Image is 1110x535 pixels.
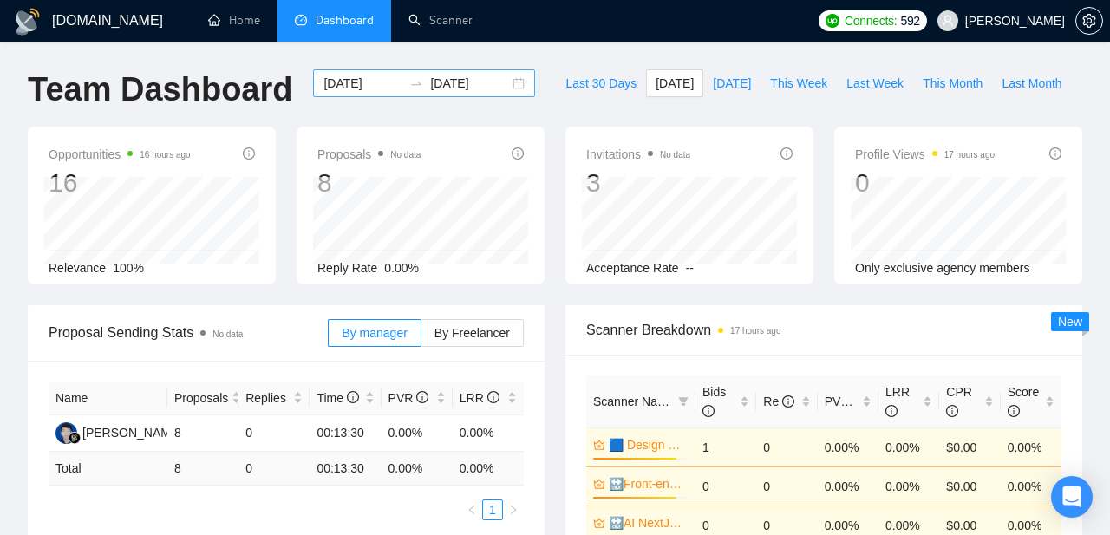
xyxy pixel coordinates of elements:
[702,385,726,418] span: Bids
[14,8,42,36] img: logo
[885,405,898,417] span: info-circle
[49,166,191,199] div: 16
[846,74,904,93] span: Last Week
[646,69,703,97] button: [DATE]
[310,452,381,486] td: 00:13:30
[461,499,482,520] li: Previous Page
[1001,466,1061,506] td: 0.00%
[713,74,751,93] span: [DATE]
[295,14,307,26] span: dashboard
[761,69,837,97] button: This Week
[238,382,310,415] th: Replies
[855,144,995,165] span: Profile Views
[28,69,292,110] h1: Team Dashboard
[347,391,359,403] span: info-circle
[49,261,106,275] span: Relevance
[656,74,694,93] span: [DATE]
[730,326,780,336] time: 17 hours ago
[384,261,419,275] span: 0.00%
[503,499,524,520] button: right
[55,425,182,439] a: HP[PERSON_NAME]
[49,382,167,415] th: Name
[49,144,191,165] span: Opportunities
[609,435,685,454] a: 🟦 Design SaaS
[382,452,453,486] td: 0.00 %
[586,261,679,275] span: Acceptance Rate
[512,147,524,160] span: info-circle
[852,395,865,408] span: info-circle
[586,166,690,199] div: 3
[1001,427,1061,466] td: 0.00%
[686,261,694,275] span: --
[69,432,81,444] img: gigradar-bm.png
[174,388,228,408] span: Proposals
[323,74,402,93] input: Start date
[1002,74,1061,93] span: Last Month
[825,395,865,408] span: PVR
[409,76,423,90] span: to
[826,14,839,28] img: upwork-logo.png
[245,388,290,408] span: Replies
[382,415,453,452] td: 0.00%
[167,415,238,452] td: 8
[238,415,310,452] td: 0
[855,166,995,199] div: 0
[660,150,690,160] span: No data
[243,147,255,160] span: info-circle
[461,499,482,520] button: left
[837,69,913,97] button: Last Week
[55,422,77,444] img: HP
[416,391,428,403] span: info-circle
[885,385,910,418] span: LRR
[482,499,503,520] li: 1
[855,261,1030,275] span: Only exclusive agency members
[944,150,995,160] time: 17 hours ago
[756,427,817,466] td: 0
[878,427,939,466] td: 0.00%
[586,319,1061,341] span: Scanner Breakdown
[695,466,756,506] td: 0
[409,76,423,90] span: swap-right
[317,391,358,405] span: Time
[675,388,692,414] span: filter
[818,466,878,506] td: 0.00%
[503,499,524,520] li: Next Page
[818,427,878,466] td: 0.00%
[430,74,509,93] input: End date
[593,439,605,451] span: crown
[390,150,421,160] span: No data
[342,326,407,340] span: By manager
[317,144,421,165] span: Proposals
[310,415,381,452] td: 00:13:30
[780,147,793,160] span: info-circle
[593,517,605,529] span: crown
[900,11,919,30] span: 592
[1051,476,1093,518] div: Open Intercom Messenger
[763,395,794,408] span: Re
[695,427,756,466] td: 1
[586,144,690,165] span: Invitations
[939,427,1000,466] td: $0.00
[317,166,421,199] div: 8
[167,452,238,486] td: 8
[49,452,167,486] td: Total
[609,513,685,532] a: 🔛AI NextJS & Typescript & MUI & Tailwind | Outstaff
[238,452,310,486] td: 0
[317,261,377,275] span: Reply Rate
[942,15,954,27] span: user
[565,74,637,93] span: Last 30 Days
[878,466,939,506] td: 0.00%
[946,405,958,417] span: info-circle
[113,261,144,275] span: 100%
[140,150,190,160] time: 16 hours ago
[992,69,1071,97] button: Last Month
[702,405,715,417] span: info-circle
[770,74,827,93] span: This Week
[508,505,519,515] span: right
[208,13,260,28] a: homeHome
[408,13,473,28] a: searchScanner
[82,423,182,442] div: [PERSON_NAME]
[1075,14,1103,28] a: setting
[487,391,499,403] span: info-circle
[1049,147,1061,160] span: info-circle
